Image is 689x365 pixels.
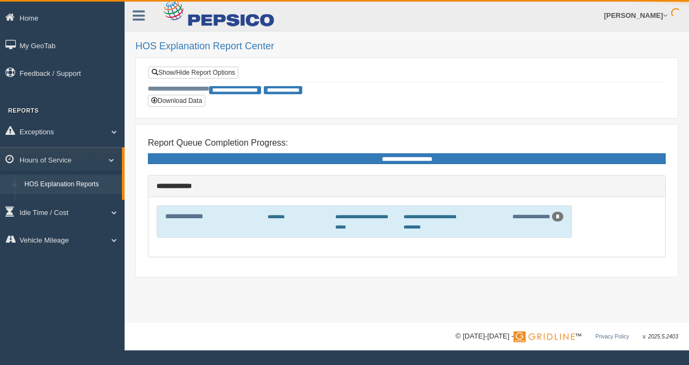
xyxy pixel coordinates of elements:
img: Gridline [513,331,575,342]
span: v. 2025.5.2403 [643,334,678,340]
a: Privacy Policy [595,334,629,340]
button: Download Data [148,95,205,107]
a: HOS Violation Audit Reports [19,194,122,213]
a: HOS Explanation Reports [19,175,122,194]
h2: HOS Explanation Report Center [135,41,678,52]
div: © [DATE]-[DATE] - ™ [456,331,678,342]
a: Show/Hide Report Options [148,67,238,79]
h4: Report Queue Completion Progress: [148,138,666,148]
